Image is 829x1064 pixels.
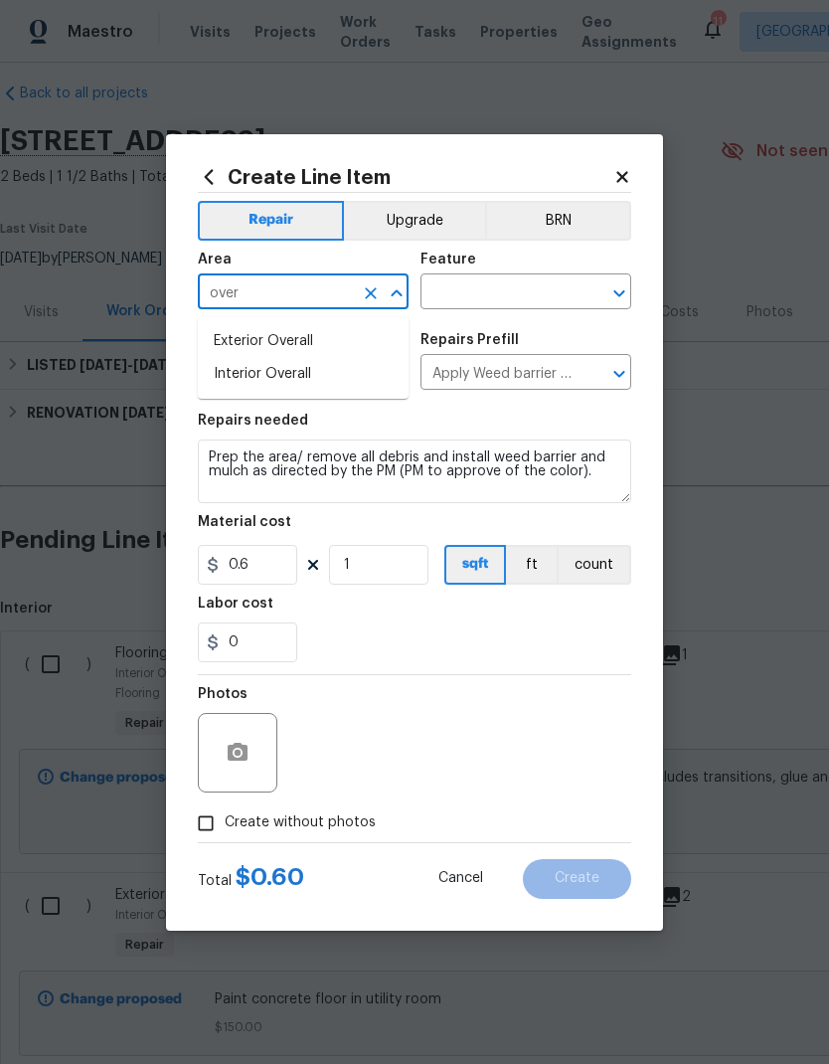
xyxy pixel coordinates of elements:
h5: Repairs Prefill [420,333,519,347]
li: Exterior Overall [198,325,409,358]
button: Clear [357,279,385,307]
span: Create without photos [225,812,376,833]
button: BRN [485,201,631,241]
li: Interior Overall [198,358,409,391]
h5: Photos [198,687,248,701]
button: count [557,545,631,585]
span: Create [555,871,599,886]
button: Repair [198,201,344,241]
h5: Feature [420,253,476,266]
button: ft [506,545,557,585]
div: Total [198,867,304,891]
span: Cancel [438,871,483,886]
button: Open [605,279,633,307]
button: Close [383,279,411,307]
button: Open [605,360,633,388]
button: Upgrade [344,201,486,241]
h5: Area [198,253,232,266]
span: $ 0.60 [236,865,304,889]
h5: Material cost [198,515,291,529]
button: sqft [444,545,506,585]
h2: Create Line Item [198,166,613,188]
button: Cancel [407,859,515,899]
h5: Repairs needed [198,414,308,428]
button: Create [523,859,631,899]
h5: Labor cost [198,597,273,611]
textarea: Prep the area/ remove all debris and install weed barrier and mulch as directed by the PM (PM to ... [198,440,631,503]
